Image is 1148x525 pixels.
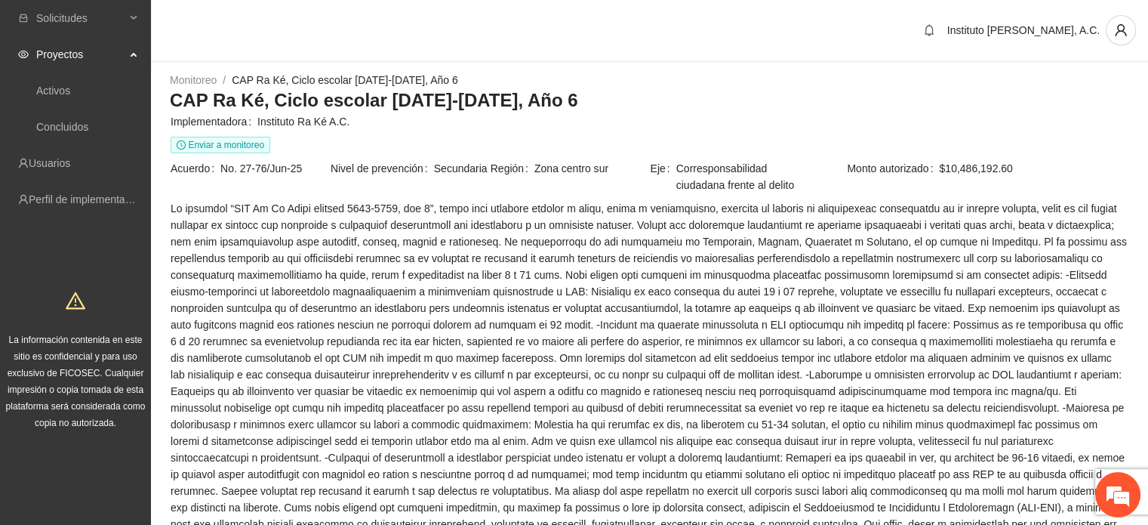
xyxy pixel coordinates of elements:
textarea: Escriba su mensaje y pulse “Intro” [8,358,288,411]
span: Corresponsabilidad ciudadana frente al delito [676,160,809,193]
a: Concluidos [36,121,88,133]
span: clock-circle [177,141,186,150]
span: Zona centro sur [534,160,649,177]
span: / [223,74,226,86]
div: Chatee con nosotros ahora [78,77,254,97]
span: Región [491,160,534,177]
span: Nivel de prevención [331,160,434,177]
span: Instituto [PERSON_NAME], A.C. [947,24,1100,36]
span: warning [66,291,85,310]
span: eye [18,49,29,60]
span: $10,486,192.60 [939,160,1128,177]
span: Estamos en línea. [88,174,208,327]
span: inbox [18,13,29,23]
span: user [1106,23,1135,37]
span: Implementadora [171,113,257,130]
a: Perfil de implementadora [29,193,146,205]
span: Secundaria [434,160,489,177]
a: CAP Ra Ké, Ciclo escolar [DATE]-[DATE], Año 6 [232,74,458,86]
span: Eje [650,160,676,193]
span: Enviar a monitoreo [171,137,270,153]
span: Acuerdo [171,160,220,177]
button: bell [917,18,941,42]
span: La información contenida en este sitio es confidencial y para uso exclusivo de FICOSEC. Cualquier... [6,335,146,428]
span: Monto autorizado [847,160,939,177]
button: user [1106,15,1136,45]
h3: CAP Ra Ké, Ciclo escolar [DATE]-[DATE], Año 6 [170,88,1129,113]
span: Proyectos [36,39,125,69]
span: Instituto Ra Ké A.C. [257,113,1128,130]
span: Solicitudes [36,3,125,33]
a: Usuarios [29,157,70,169]
a: Activos [36,85,70,97]
div: Minimizar ventana de chat en vivo [248,8,284,44]
span: bell [918,24,940,36]
a: Monitoreo [170,74,217,86]
span: No. 27-76/Jun-25 [220,160,329,177]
